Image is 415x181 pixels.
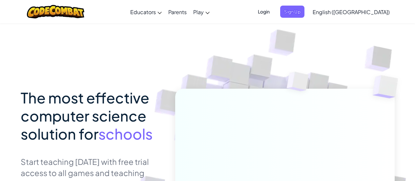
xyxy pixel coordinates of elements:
[274,59,322,108] img: Overlap cubes
[21,88,149,143] span: The most effective computer science solution for
[27,5,84,18] img: CodeCombat logo
[127,3,165,21] a: Educators
[130,9,156,15] span: Educators
[254,6,274,18] button: Login
[98,124,153,143] span: schools
[280,6,304,18] button: Sign Up
[193,9,204,15] span: Play
[309,3,393,21] a: English ([GEOGRAPHIC_DATA])
[165,3,190,21] a: Parents
[190,3,213,21] a: Play
[313,9,390,15] span: English ([GEOGRAPHIC_DATA])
